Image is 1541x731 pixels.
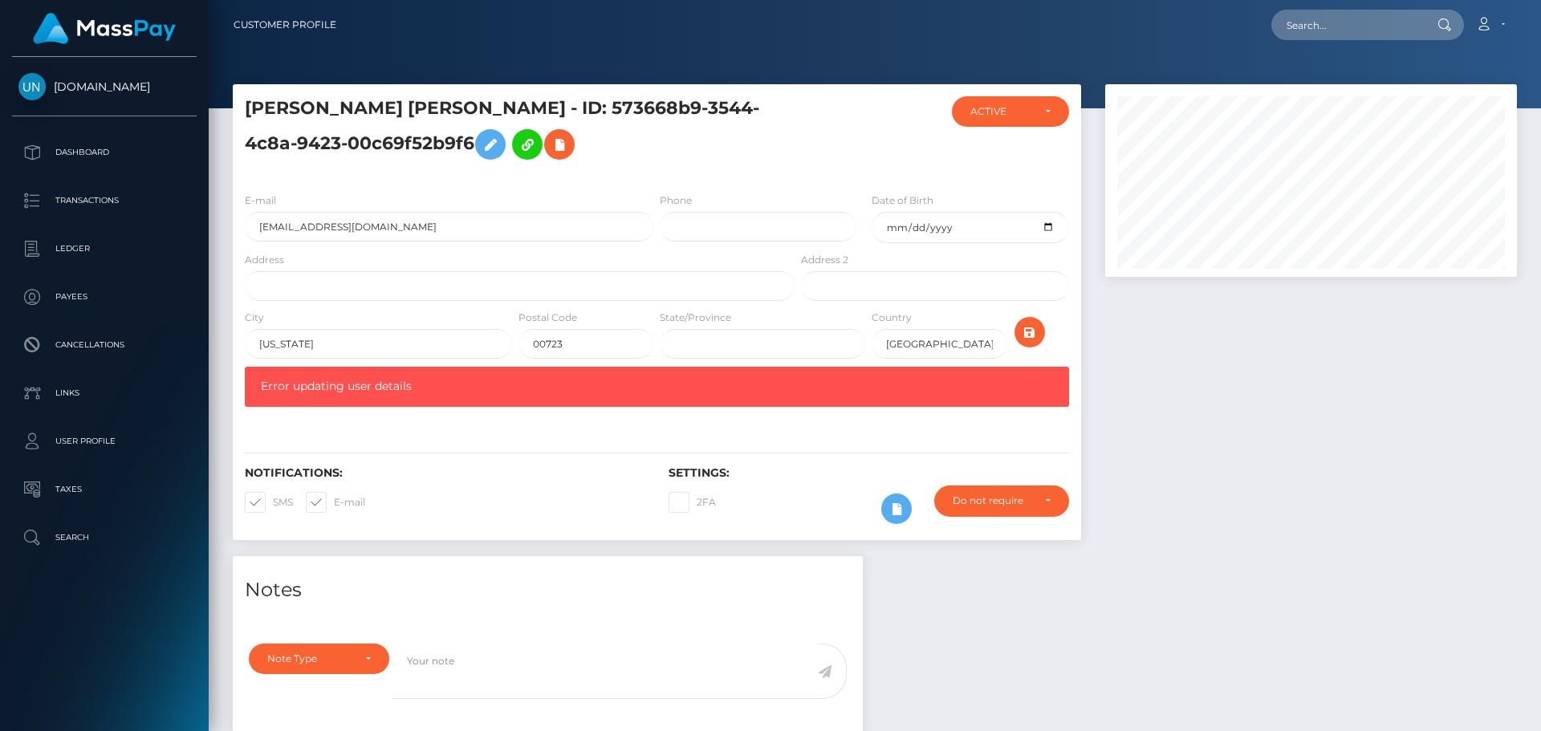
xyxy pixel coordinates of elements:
[12,518,197,558] a: Search
[33,13,176,44] img: MassPay Logo
[261,379,412,393] span: Error updating user details
[660,311,731,325] label: State/Province
[12,132,197,173] a: Dashboard
[12,373,197,413] a: Links
[245,311,264,325] label: City
[952,96,1069,127] button: ACTIVE
[245,253,284,267] label: Address
[245,466,644,480] h6: Notifications:
[18,333,190,357] p: Cancellations
[1271,10,1422,40] input: Search...
[872,311,912,325] label: Country
[12,421,197,461] a: User Profile
[18,285,190,309] p: Payees
[12,277,197,317] a: Payees
[12,79,197,94] span: [DOMAIN_NAME]
[18,429,190,453] p: User Profile
[306,492,365,513] label: E-mail
[267,652,352,665] div: Note Type
[953,494,1032,507] div: Do not require
[18,140,190,164] p: Dashboard
[669,466,1068,480] h6: Settings:
[245,193,276,208] label: E-mail
[245,576,851,604] h4: Notes
[872,193,933,208] label: Date of Birth
[245,96,786,168] h5: [PERSON_NAME] [PERSON_NAME] - ID: 573668b9-3544-4c8a-9423-00c69f52b9f6
[801,253,848,267] label: Address 2
[18,237,190,261] p: Ledger
[18,381,190,405] p: Links
[934,485,1069,516] button: Do not require
[669,492,716,513] label: 2FA
[660,193,692,208] label: Phone
[245,492,293,513] label: SMS
[12,229,197,269] a: Ledger
[970,105,1032,118] div: ACTIVE
[18,477,190,502] p: Taxes
[234,8,336,42] a: Customer Profile
[12,325,197,365] a: Cancellations
[18,73,46,100] img: Unlockt.me
[18,189,190,213] p: Transactions
[12,181,197,221] a: Transactions
[518,311,577,325] label: Postal Code
[12,469,197,510] a: Taxes
[18,526,190,550] p: Search
[249,644,389,674] button: Note Type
